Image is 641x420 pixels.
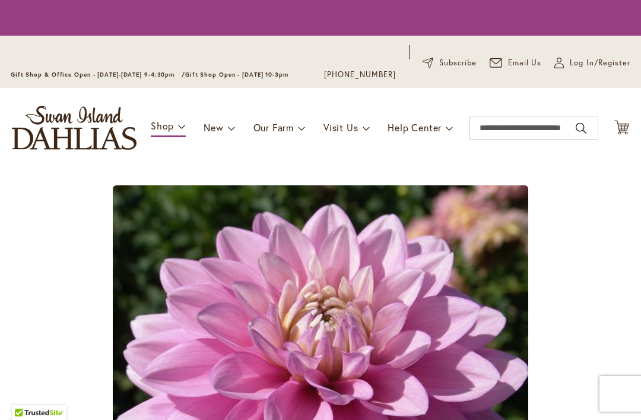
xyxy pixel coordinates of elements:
[324,69,396,81] a: [PHONE_NUMBER]
[570,57,630,69] span: Log In/Register
[490,57,542,69] a: Email Us
[151,119,174,132] span: Shop
[508,57,542,69] span: Email Us
[388,121,442,134] span: Help Center
[12,106,137,150] a: store logo
[323,121,358,134] span: Visit Us
[554,57,630,69] a: Log In/Register
[576,119,586,138] button: Search
[9,378,42,411] iframe: Launch Accessibility Center
[204,121,223,134] span: New
[423,57,477,69] a: Subscribe
[253,121,294,134] span: Our Farm
[439,57,477,69] span: Subscribe
[185,71,288,78] span: Gift Shop Open - [DATE] 10-3pm
[11,71,185,78] span: Gift Shop & Office Open - [DATE]-[DATE] 9-4:30pm /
